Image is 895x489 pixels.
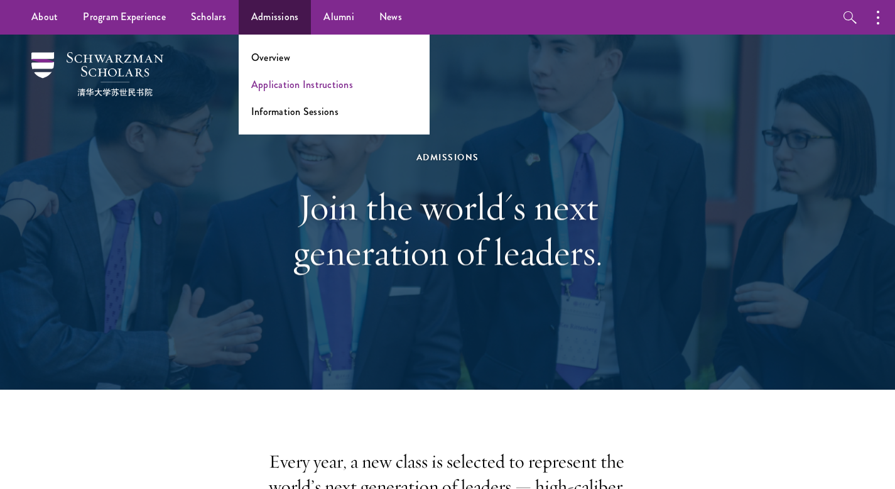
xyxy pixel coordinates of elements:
[231,184,664,275] h1: Join the world's next generation of leaders.
[251,104,339,119] a: Information Sessions
[251,77,353,92] a: Application Instructions
[231,150,664,165] div: Admissions
[31,52,163,96] img: Schwarzman Scholars
[251,50,290,65] a: Overview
